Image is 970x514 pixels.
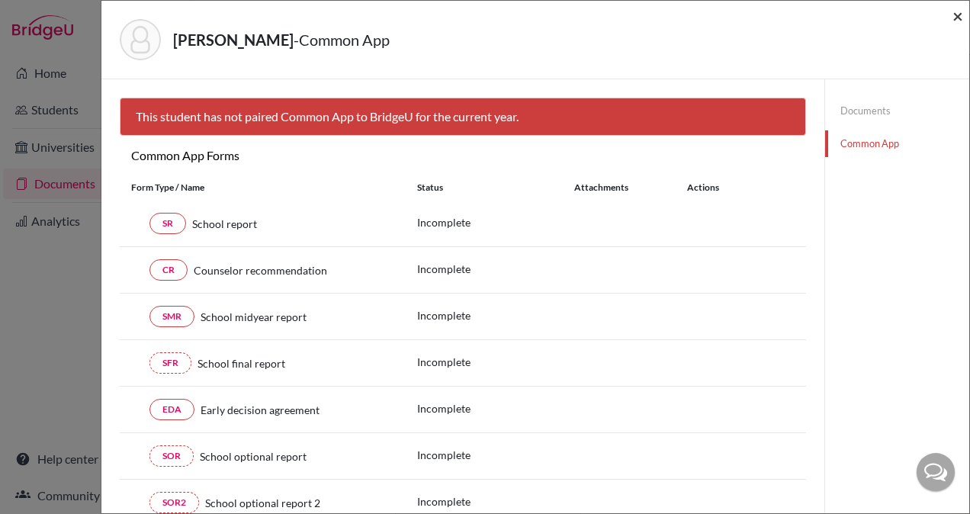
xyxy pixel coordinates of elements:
[417,181,574,194] div: Status
[294,31,390,49] span: - Common App
[149,213,186,234] a: SR
[952,7,963,25] button: Close
[417,307,574,323] p: Incomplete
[574,181,669,194] div: Attachments
[417,447,574,463] p: Incomplete
[120,181,406,194] div: Form Type / Name
[825,98,969,124] a: Documents
[149,492,199,513] a: SOR2
[417,354,574,370] p: Incomplete
[669,181,763,194] div: Actions
[201,402,320,418] span: Early decision agreement
[201,309,307,325] span: School midyear report
[194,262,327,278] span: Counselor recommendation
[149,306,194,327] a: SMR
[149,445,194,467] a: SOR
[825,130,969,157] a: Common App
[205,495,320,511] span: School optional report 2
[173,31,294,49] strong: [PERSON_NAME]
[417,214,574,230] p: Incomplete
[417,261,574,277] p: Incomplete
[149,399,194,420] a: EDA
[149,259,188,281] a: CR
[149,352,191,374] a: SFR
[417,400,574,416] p: Incomplete
[952,5,963,27] span: ×
[200,448,307,464] span: School optional report
[198,355,285,371] span: School final report
[34,11,66,24] span: Help
[192,216,257,232] span: School report
[120,148,463,162] h6: Common App Forms
[120,98,806,136] div: This student has not paired Common App to BridgeU for the current year.
[417,493,574,509] p: Incomplete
